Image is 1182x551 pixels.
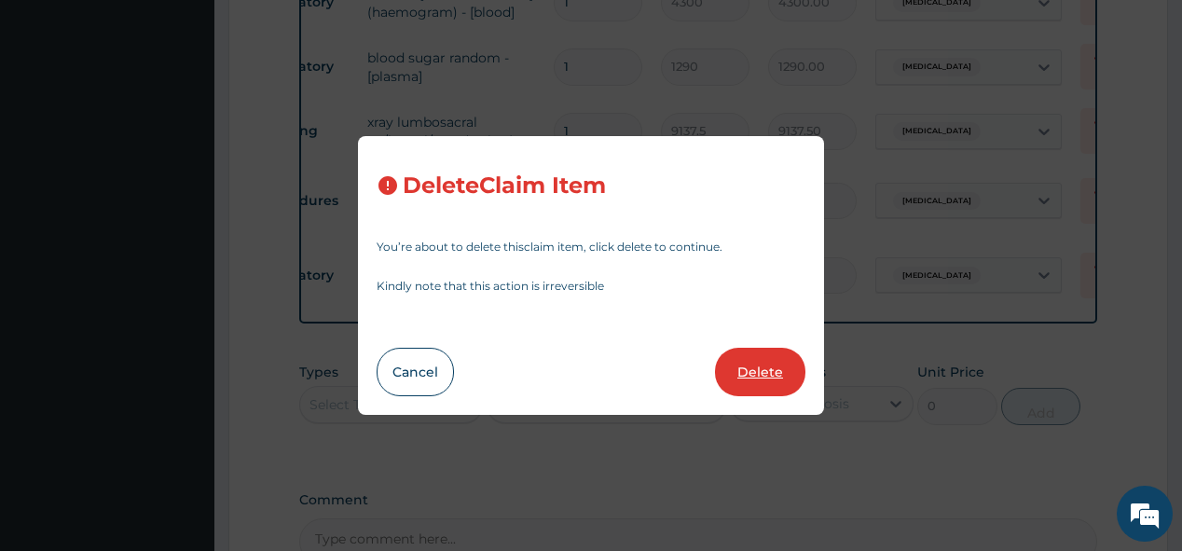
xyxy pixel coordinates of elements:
[715,348,805,396] button: Delete
[34,93,76,140] img: d_794563401_company_1708531726252_794563401
[403,173,606,199] h3: Delete Claim Item
[97,104,313,129] div: Chat with us now
[377,348,454,396] button: Cancel
[377,241,805,253] p: You’re about to delete this claim item , click delete to continue.
[108,159,257,348] span: We're online!
[377,281,805,292] p: Kindly note that this action is irreversible
[306,9,350,54] div: Minimize live chat window
[9,359,355,424] textarea: Type your message and hit 'Enter'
